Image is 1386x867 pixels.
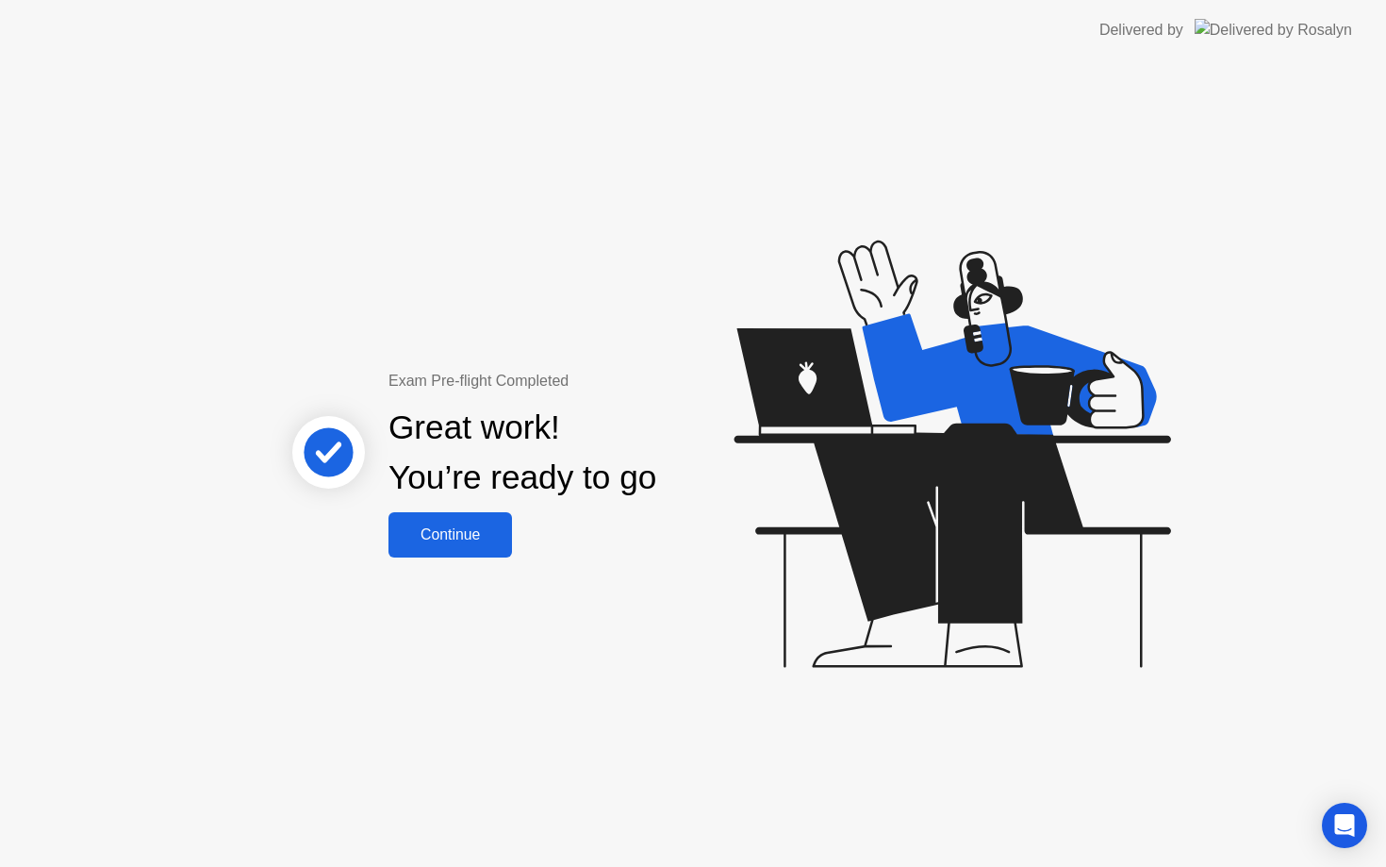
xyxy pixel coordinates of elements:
[388,370,778,392] div: Exam Pre-flight Completed
[388,512,512,558] button: Continue
[394,526,506,543] div: Continue
[1322,803,1367,848] div: Open Intercom Messenger
[1099,19,1183,42] div: Delivered by
[1195,19,1352,41] img: Delivered by Rosalyn
[388,403,656,503] div: Great work! You’re ready to go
